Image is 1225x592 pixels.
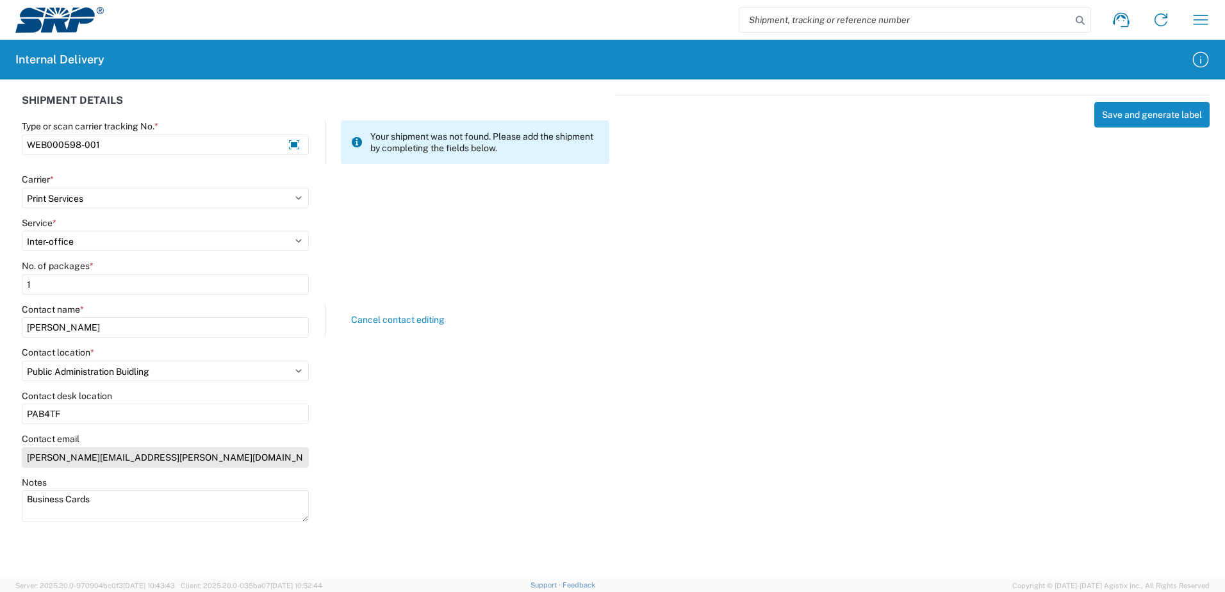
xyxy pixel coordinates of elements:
[370,131,599,154] span: Your shipment was not found. Please add the shipment by completing the fields below.
[181,582,322,589] span: Client: 2025.20.0-035ba07
[123,582,175,589] span: [DATE] 10:43:43
[530,581,563,589] a: Support
[15,7,104,33] img: srp
[22,347,94,358] label: Contact location
[22,477,47,488] label: Notes
[22,433,79,445] label: Contact email
[22,304,84,315] label: Contact name
[739,8,1071,32] input: Shipment, tracking or reference number
[563,581,595,589] a: Feedback
[1012,580,1210,591] span: Copyright © [DATE]-[DATE] Agistix Inc., All Rights Reserved
[15,582,175,589] span: Server: 2025.20.0-970904bc0f3
[1094,102,1210,127] button: Save and generate label
[270,582,322,589] span: [DATE] 10:52:44
[22,217,56,229] label: Service
[22,95,609,120] div: SHIPMENT DETAILS
[22,120,158,132] label: Type or scan carrier tracking No.
[341,309,455,331] button: Cancel contact editing
[22,174,54,185] label: Carrier
[15,52,104,67] h2: Internal Delivery
[22,390,112,402] label: Contact desk location
[22,260,94,272] label: No. of packages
